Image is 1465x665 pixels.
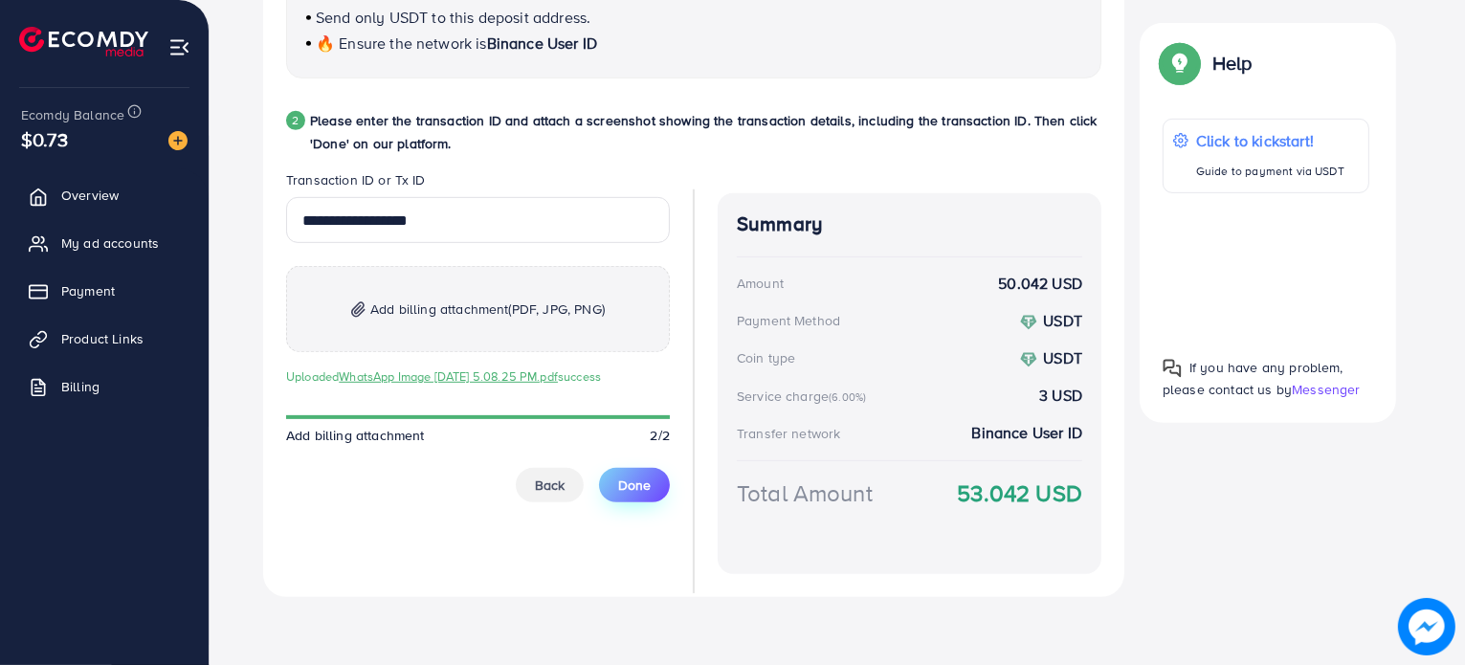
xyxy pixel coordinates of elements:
[168,131,188,150] img: image
[61,281,115,300] span: Payment
[651,426,670,445] span: 2/2
[21,125,68,153] span: $0.73
[1020,351,1037,368] img: coin
[306,6,1081,29] p: Send only USDT to this deposit address.
[286,426,425,445] span: Add billing attachment
[1196,129,1344,152] p: Click to kickstart!
[14,176,194,214] a: Overview
[14,272,194,310] a: Payment
[737,212,1082,236] h4: Summary
[286,367,601,385] span: Uploaded success
[957,477,1082,510] strong: 53.042 USD
[14,320,194,358] a: Product Links
[1043,310,1082,331] strong: USDT
[516,468,584,502] button: Back
[998,273,1082,295] strong: 50.042 USD
[535,476,565,495] span: Back
[737,311,840,330] div: Payment Method
[14,224,194,262] a: My ad accounts
[487,33,597,54] span: Binance User ID
[61,186,119,205] span: Overview
[1163,359,1182,378] img: Popup guide
[1292,380,1360,399] span: Messenger
[370,298,605,321] span: Add billing attachment
[61,329,144,348] span: Product Links
[316,33,487,54] span: 🔥 Ensure the network is
[339,367,558,385] a: WhatsApp Image [DATE] 5.08.25 PM.pdf
[1398,598,1455,655] img: image
[972,422,1082,444] strong: Binance User ID
[1163,46,1197,80] img: Popup guide
[1163,358,1343,399] span: If you have any problem, please contact us by
[1196,160,1344,183] p: Guide to payment via USDT
[1043,347,1082,368] strong: USDT
[1020,314,1037,331] img: coin
[14,367,194,406] a: Billing
[829,389,866,405] small: (6.00%)
[737,424,841,443] div: Transfer network
[61,233,159,253] span: My ad accounts
[286,111,305,130] div: 2
[737,477,873,510] div: Total Amount
[168,36,190,58] img: menu
[286,170,670,197] legend: Transaction ID or Tx ID
[599,468,670,502] button: Done
[21,105,124,124] span: Ecomdy Balance
[61,377,100,396] span: Billing
[351,301,366,318] img: img
[737,387,872,406] div: Service charge
[19,27,148,56] img: logo
[737,274,784,293] div: Amount
[618,476,651,495] span: Done
[737,348,795,367] div: Coin type
[1039,385,1082,407] strong: 3 USD
[310,109,1101,155] p: Please enter the transaction ID and attach a screenshot showing the transaction details, includin...
[509,299,605,319] span: (PDF, JPG, PNG)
